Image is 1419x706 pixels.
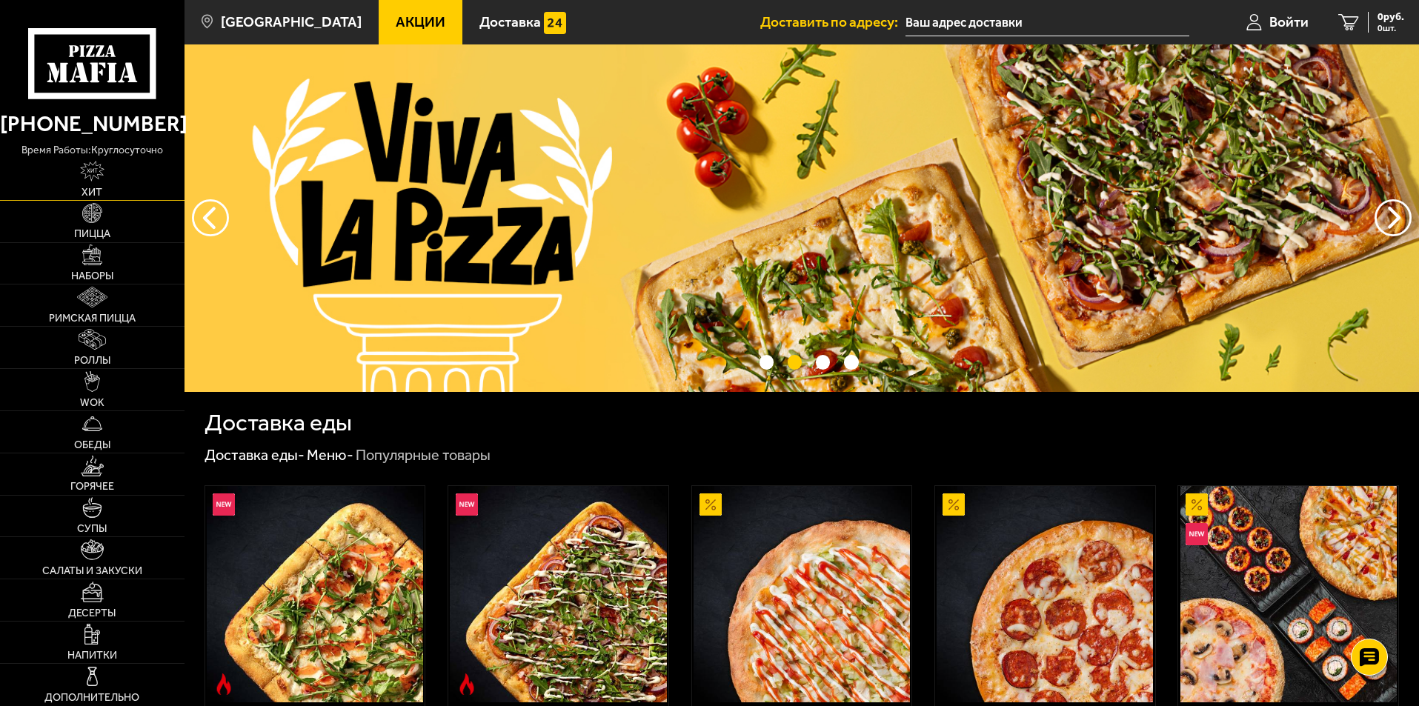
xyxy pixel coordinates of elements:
button: точки переключения [844,355,858,369]
span: Доставить по адресу: [760,15,905,29]
img: Пепперони 25 см (толстое с сыром) [937,486,1153,702]
span: Акции [396,15,445,29]
button: следующий [192,199,229,236]
span: 0 руб. [1378,12,1404,22]
a: АкционныйНовинкаВсё включено [1178,486,1398,702]
span: Напитки [67,650,117,661]
a: НовинкаОстрое блюдоРимская с креветками [205,486,425,702]
a: АкционныйПепперони 25 см (толстое с сыром) [935,486,1155,702]
a: Доставка еды- [205,446,305,464]
span: Войти [1269,15,1309,29]
span: Обеды [74,440,110,450]
span: Роллы [74,356,110,366]
button: точки переключения [788,355,802,369]
img: Острое блюдо [456,673,478,696]
span: WOK [80,398,104,408]
span: Доставка [479,15,541,29]
span: Хит [82,187,102,198]
img: Новинка [213,493,235,516]
img: Всё включено [1180,486,1397,702]
span: Десерты [68,608,116,619]
span: [GEOGRAPHIC_DATA] [221,15,362,29]
span: Дополнительно [44,693,139,703]
span: Горячее [70,482,114,492]
button: точки переключения [760,355,774,369]
div: Популярные товары [356,446,491,465]
img: Новинка [1186,523,1208,545]
span: Пицца [74,229,110,239]
img: Акционный [1186,493,1208,516]
img: Новинка [456,493,478,516]
a: Меню- [307,446,353,464]
input: Ваш адрес доставки [905,9,1189,36]
span: Супы [77,524,107,534]
span: Салаты и закуски [42,566,142,576]
img: Римская с мясным ассорти [450,486,666,702]
a: АкционныйАль-Шам 25 см (тонкое тесто) [692,486,912,702]
span: 0 шт. [1378,24,1404,33]
img: Акционный [699,493,722,516]
button: точки переключения [816,355,830,369]
img: 15daf4d41897b9f0e9f617042186c801.svg [544,12,566,34]
img: Римская с креветками [207,486,423,702]
span: Наборы [71,271,113,282]
img: Аль-Шам 25 см (тонкое тесто) [694,486,910,702]
img: Акционный [943,493,965,516]
a: НовинкаОстрое блюдоРимская с мясным ассорти [448,486,668,702]
h1: Доставка еды [205,411,352,435]
img: Острое блюдо [213,673,235,696]
button: предыдущий [1375,199,1412,236]
span: Римская пицца [49,313,136,324]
